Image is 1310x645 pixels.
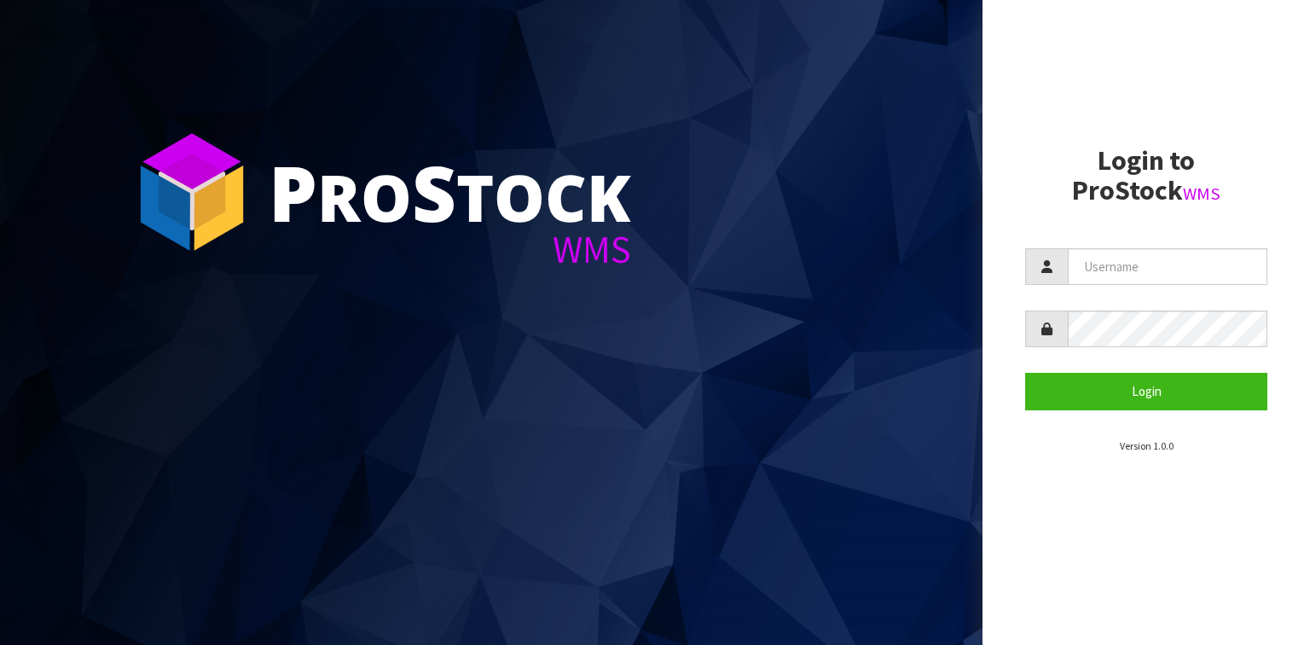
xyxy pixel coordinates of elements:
[128,128,256,256] img: ProStock Cube
[269,230,631,269] div: WMS
[1025,146,1267,206] h2: Login to ProStock
[1068,248,1267,285] input: Username
[412,140,456,244] span: S
[269,140,317,244] span: P
[1025,373,1267,410] button: Login
[269,154,631,230] div: ro tock
[1120,439,1174,452] small: Version 1.0.0
[1183,183,1220,205] small: WMS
